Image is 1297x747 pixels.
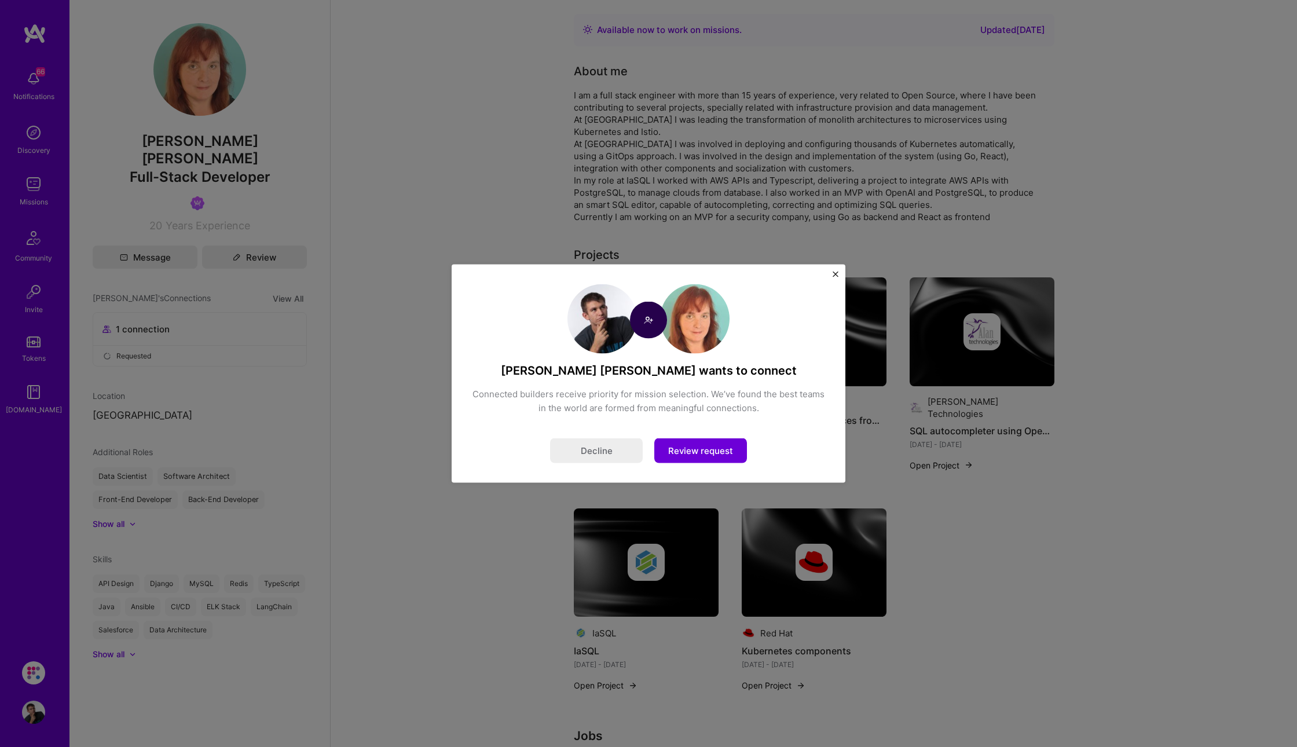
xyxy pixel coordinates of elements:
[654,438,747,463] button: Review request
[660,284,730,354] img: User Avatar
[630,302,667,339] img: Connect
[550,438,643,463] button: Decline
[471,387,826,415] div: Connected builders receive priority for mission selection. We’ve found the best teams in the worl...
[567,284,637,354] img: User Avatar
[471,363,826,378] h4: [PERSON_NAME] [PERSON_NAME] wants to connect
[833,272,838,284] button: Close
